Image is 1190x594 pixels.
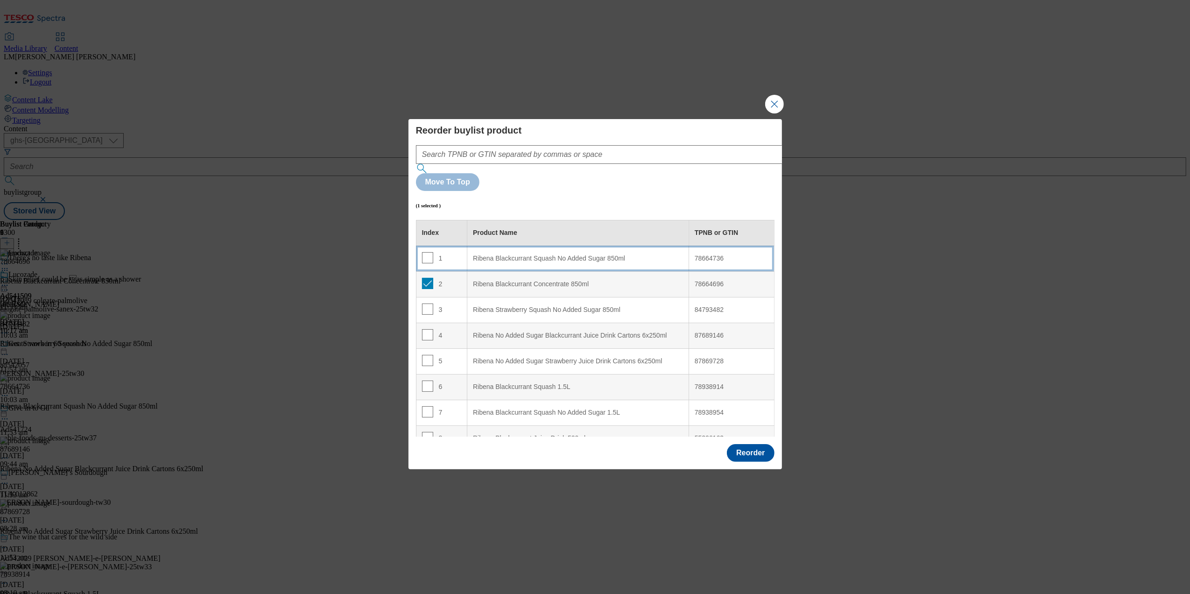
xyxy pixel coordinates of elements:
[473,229,683,237] div: Product Name
[422,432,462,445] div: 8
[416,203,441,208] h6: (1 selected )
[473,255,683,263] div: Ribena Blackcurrant Squash No Added Sugar 850ml
[422,229,462,237] div: Index
[473,280,683,289] div: Ribena Blackcurrant Concentrate 850ml
[416,145,810,164] input: Search TPNB or GTIN separated by commas or space
[473,383,683,391] div: Ribena Blackcurrant Squash 1.5L
[408,119,782,469] div: Modal
[695,280,768,289] div: 78664696
[422,329,462,343] div: 4
[695,434,768,443] div: 55206163
[422,304,462,317] div: 3
[695,383,768,391] div: 78938914
[695,409,768,417] div: 78938954
[473,409,683,417] div: Ribena Blackcurrant Squash No Added Sugar 1.5L
[695,255,768,263] div: 78664736
[422,252,462,266] div: 1
[416,125,775,136] h4: Reorder buylist product
[422,278,462,291] div: 2
[695,357,768,366] div: 87869728
[422,381,462,394] div: 6
[695,229,768,237] div: TPNB or GTIN
[422,406,462,420] div: 7
[416,173,479,191] button: Move To Top
[765,95,784,113] button: Close Modal
[695,332,768,340] div: 87689146
[695,306,768,314] div: 84793482
[473,332,683,340] div: Ribena No Added Sugar Blackcurrant Juice Drink Cartons 6x250ml
[727,444,774,462] button: Reorder
[473,434,683,443] div: Ribena Blackcurrant Juice Drink 500ml
[422,355,462,368] div: 5
[473,357,683,366] div: Ribena No Added Sugar Strawberry Juice Drink Cartons 6x250ml
[473,306,683,314] div: Ribena Strawberry Squash No Added Sugar 850ml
